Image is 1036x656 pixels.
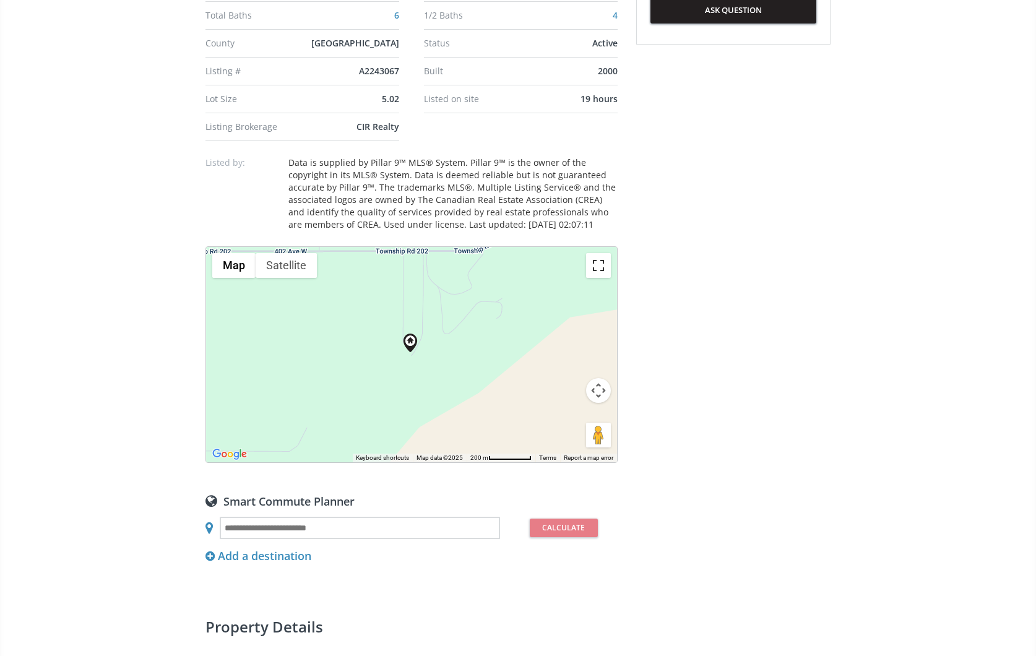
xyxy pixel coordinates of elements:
[256,253,317,278] button: Show satellite imagery
[470,454,488,461] span: 200 m
[205,95,308,103] div: Lot Size
[205,67,308,76] div: Listing #
[424,11,527,20] div: 1/2 Baths
[586,253,611,278] button: Toggle fullscreen view
[586,423,611,447] button: Drag Pegman onto the map to open Street View
[564,454,613,461] a: Report a map error
[209,446,250,462] a: Open this area in Google Maps (opens a new window)
[205,157,280,169] p: Listed by:
[356,121,399,132] span: CIR Realty
[417,454,463,461] span: Map data ©2025
[613,9,618,21] a: 4
[288,157,618,231] div: Data is supplied by Pillar 9™ MLS® System. Pillar 9™ is the owner of the copyright in its MLS® Sy...
[539,454,556,461] a: Terms
[394,9,399,21] a: 6
[205,494,618,507] div: Smart Commute Planner
[205,11,308,20] div: Total Baths
[205,123,308,131] div: Listing Brokerage
[359,65,399,77] span: A2243067
[530,519,598,537] button: Calculate
[424,67,527,76] div: Built
[424,95,527,103] div: Listed on site
[209,446,250,462] img: Google
[311,37,399,49] span: [GEOGRAPHIC_DATA]
[382,93,399,105] span: 5.02
[586,378,611,403] button: Map camera controls
[205,39,308,48] div: County
[467,454,535,462] button: Map Scale: 200 m per 66 pixels
[592,37,618,49] span: Active
[581,93,618,105] span: 19 hours
[598,65,618,77] span: 2000
[205,619,618,634] h2: Property details
[424,39,527,48] div: Status
[212,253,256,278] button: Show street map
[356,454,409,462] button: Keyboard shortcuts
[205,548,311,564] div: Add a destination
